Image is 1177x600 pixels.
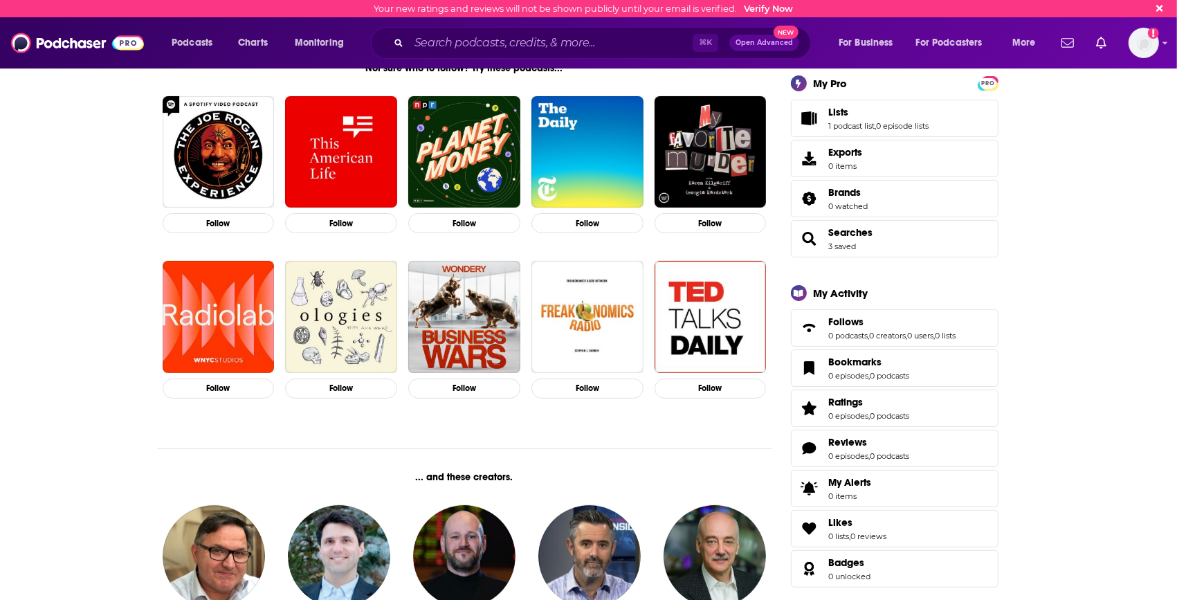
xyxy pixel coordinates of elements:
[408,96,520,208] img: Planet Money
[829,516,853,529] span: Likes
[285,96,397,208] img: This American Life
[907,32,1003,54] button: open menu
[870,331,906,340] a: 0 creators
[796,479,823,498] span: My Alerts
[829,396,910,408] a: Ratings
[655,213,767,233] button: Follow
[829,396,864,408] span: Ratings
[875,121,877,131] span: ,
[870,371,910,381] a: 0 podcasts
[829,556,865,569] span: Badges
[877,121,929,131] a: 0 episode lists
[829,186,861,199] span: Brands
[531,213,644,233] button: Follow
[1091,31,1112,55] a: Show notifications dropdown
[829,356,882,368] span: Bookmarks
[693,34,718,52] span: ⌘ K
[829,242,857,251] a: 3 saved
[906,331,908,340] span: ,
[850,531,851,541] span: ,
[796,229,823,248] a: Searches
[916,33,983,53] span: For Podcasters
[791,390,998,427] span: Ratings
[796,559,823,579] a: Badges
[829,371,869,381] a: 0 episodes
[796,399,823,418] a: Ratings
[829,531,850,541] a: 0 lists
[384,27,824,59] div: Search podcasts, credits, & more...
[774,26,799,39] span: New
[531,261,644,373] img: Freakonomics Radio
[791,470,998,507] a: My Alerts
[814,287,868,300] div: My Activity
[829,106,849,118] span: Lists
[408,261,520,373] img: Business Wars
[791,220,998,257] span: Searches
[655,96,767,208] img: My Favorite Murder with Karen Kilgariff and Georgia Hardstark
[829,476,872,489] span: My Alerts
[285,261,397,373] img: Ologies with Alie Ward
[796,358,823,378] a: Bookmarks
[814,77,848,90] div: My Pro
[408,213,520,233] button: Follow
[796,189,823,208] a: Brands
[829,226,873,239] a: Searches
[829,436,868,448] span: Reviews
[796,519,823,538] a: Likes
[729,35,799,51] button: Open AdvancedNew
[791,180,998,217] span: Brands
[1129,28,1159,58] span: Logged in as sgibby
[829,356,910,368] a: Bookmarks
[163,379,275,399] button: Follow
[229,32,276,54] a: Charts
[172,33,212,53] span: Podcasts
[869,371,870,381] span: ,
[531,96,644,208] img: The Daily
[531,379,644,399] button: Follow
[374,3,793,14] div: Your new ratings and reviews will not be shown publicly until your email is verified.
[285,32,362,54] button: open menu
[736,39,793,46] span: Open Advanced
[796,149,823,168] span: Exports
[295,33,344,53] span: Monitoring
[791,430,998,467] span: Reviews
[829,161,863,171] span: 0 items
[829,491,872,501] span: 0 items
[1148,28,1159,39] svg: Email not verified
[791,349,998,387] span: Bookmarks
[980,78,996,89] span: PRO
[163,96,275,208] img: The Joe Rogan Experience
[870,451,910,461] a: 0 podcasts
[408,379,520,399] button: Follow
[936,331,956,340] a: 0 lists
[829,32,911,54] button: open menu
[829,201,868,211] a: 0 watched
[829,331,868,340] a: 0 podcasts
[934,331,936,340] span: ,
[1003,32,1053,54] button: open menu
[980,78,996,88] a: PRO
[868,331,870,340] span: ,
[829,572,871,581] a: 0 unlocked
[870,411,910,421] a: 0 podcasts
[655,261,767,373] img: TED Talks Daily
[829,186,868,199] a: Brands
[744,3,793,14] a: Verify Now
[829,121,875,131] a: 1 podcast list
[157,471,772,483] div: ... and these creators.
[839,33,893,53] span: For Business
[791,140,998,177] a: Exports
[829,316,864,328] span: Follows
[1129,28,1159,58] button: Show profile menu
[829,436,910,448] a: Reviews
[791,100,998,137] span: Lists
[11,30,144,56] img: Podchaser - Follow, Share and Rate Podcasts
